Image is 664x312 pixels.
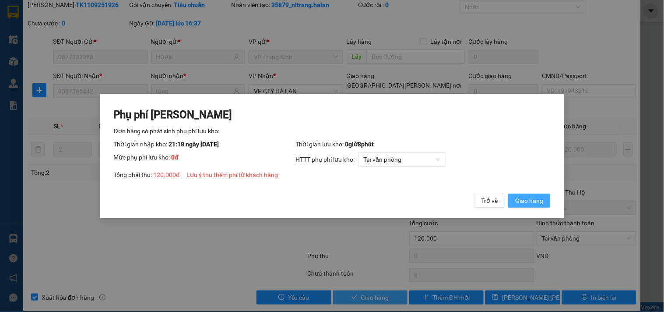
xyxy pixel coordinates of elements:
span: 0 đ [172,154,179,161]
div: Thời gian lưu kho: [295,139,550,149]
span: 21:18 ngày [DATE] [169,141,219,148]
li: 271 - [PERSON_NAME] Tự [PERSON_NAME][GEOGRAPHIC_DATA] - [GEOGRAPHIC_DATA][PERSON_NAME] [82,21,366,43]
div: HTTT phụ phí lưu kho: [295,152,550,167]
span: Lưu ý thu thêm phí từ khách hàng [186,171,278,178]
span: 0 giờ 8 phút [345,141,374,148]
img: logo.jpg [11,11,77,55]
button: Trở về [474,194,505,208]
button: Giao hàng [508,194,550,208]
span: 120.000 đ [154,171,180,178]
div: Đơn hàng có phát sinh phụ phí lưu kho: [114,126,551,136]
span: Giao hàng [515,196,543,206]
div: Tổng phải thu: [114,170,551,180]
div: Mức phụ phí lưu kho: [114,152,296,167]
b: GỬI : VP CTY HÀ LAN [11,64,128,78]
span: Phụ phí [PERSON_NAME] [114,109,232,121]
div: Thời gian nhập kho: [114,139,296,149]
span: Trở về [481,196,498,206]
span: Tại văn phòng [363,153,440,166]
